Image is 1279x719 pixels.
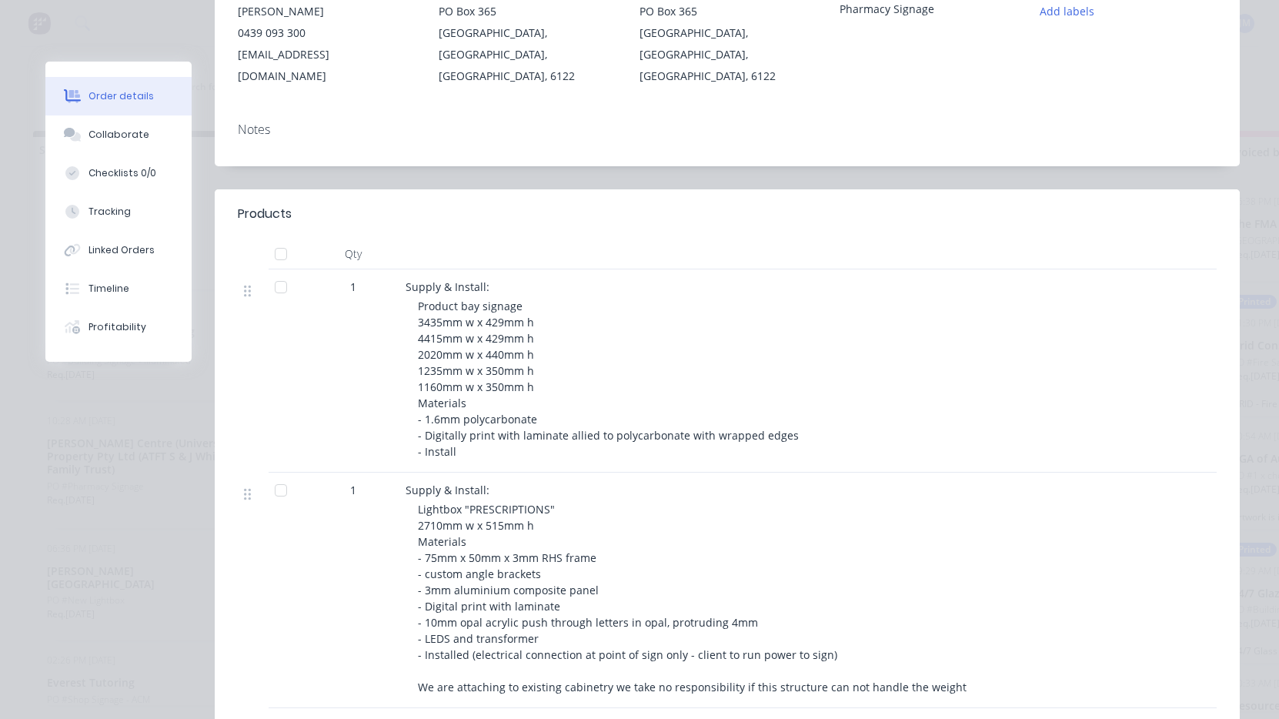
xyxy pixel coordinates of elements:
div: [PERSON_NAME] [238,1,414,22]
div: Notes [238,122,1217,137]
button: Add labels [1032,1,1103,22]
div: PO Box 365 [439,1,615,22]
div: Profitability [88,320,146,334]
button: Collaborate [45,115,192,154]
div: Products [238,205,292,223]
span: Supply & Install: [406,483,489,497]
div: Linked Orders [88,243,155,257]
span: 1 [350,279,356,295]
div: Checklists 0/0 [88,166,156,180]
button: Timeline [45,269,192,308]
div: 0439 093 300 [238,22,414,44]
div: Timeline [88,282,129,296]
button: Linked Orders [45,231,192,269]
div: Pharmacy Signage [840,1,1016,22]
button: Order details [45,77,192,115]
div: [EMAIL_ADDRESS][DOMAIN_NAME] [238,44,414,87]
div: PO Box 365 [639,1,816,22]
div: Qty [307,239,399,269]
span: Product bay signage 3435mm w x 429mm h 4415mm w x 429mm h 2020mm w x 440mm h 1235mm w x 350mm h 1... [418,299,802,459]
div: [PERSON_NAME]0439 093 300[EMAIL_ADDRESS][DOMAIN_NAME] [238,1,414,87]
div: [GEOGRAPHIC_DATA], [GEOGRAPHIC_DATA], [GEOGRAPHIC_DATA], 6122 [639,22,816,87]
span: Lightbox "PRESCRIPTIONS" 2710mm w x 515mm h Materials - 75mm x 50mm x 3mm RHS frame - custom angl... [418,502,967,694]
span: 1 [350,482,356,498]
div: PO Box 365[GEOGRAPHIC_DATA], [GEOGRAPHIC_DATA], [GEOGRAPHIC_DATA], 6122 [639,1,816,87]
button: Checklists 0/0 [45,154,192,192]
div: Order details [88,89,154,103]
div: [GEOGRAPHIC_DATA], [GEOGRAPHIC_DATA], [GEOGRAPHIC_DATA], 6122 [439,22,615,87]
div: PO Box 365[GEOGRAPHIC_DATA], [GEOGRAPHIC_DATA], [GEOGRAPHIC_DATA], 6122 [439,1,615,87]
button: Profitability [45,308,192,346]
div: Tracking [88,205,131,219]
div: Collaborate [88,128,149,142]
span: Supply & Install: [406,279,489,294]
button: Tracking [45,192,192,231]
